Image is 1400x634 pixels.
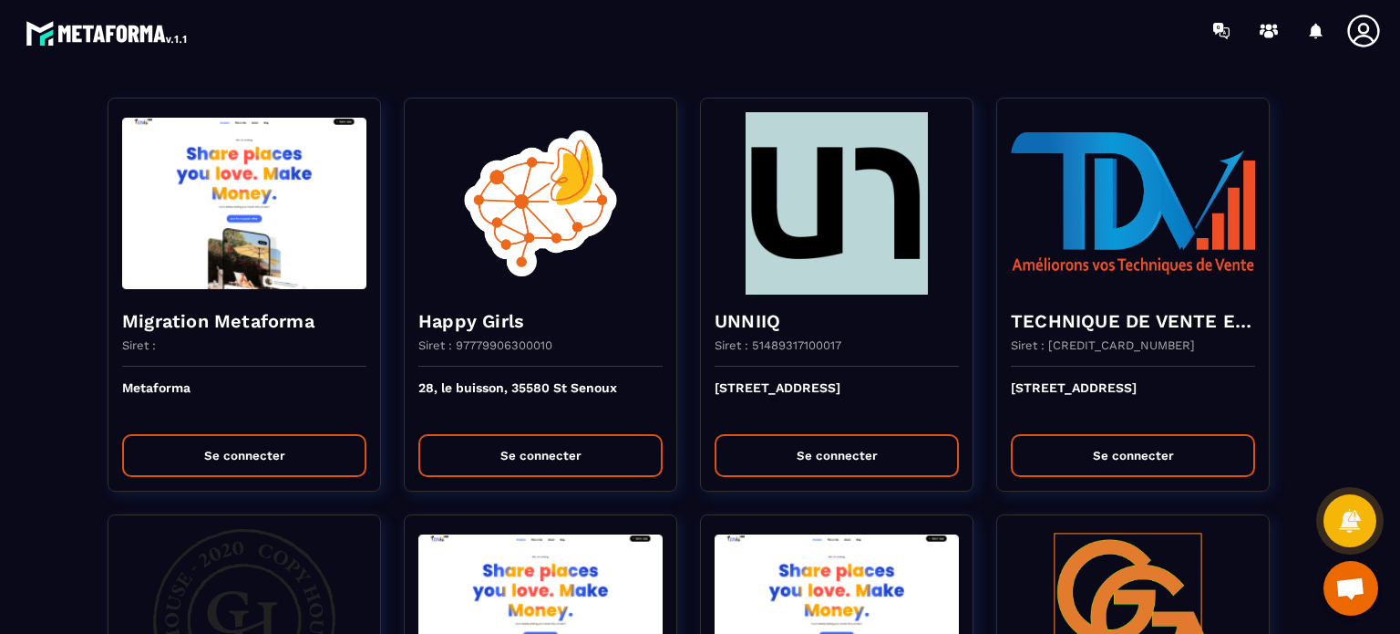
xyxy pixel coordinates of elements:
[418,338,552,352] p: Siret : 97779906300010
[1011,308,1255,334] h4: TECHNIQUE DE VENTE EDITION
[418,380,663,421] p: 28, le buisson, 35580 St Senoux
[715,338,841,352] p: Siret : 51489317100017
[418,112,663,295] img: funnel-background
[122,434,366,477] button: Se connecter
[1323,561,1378,616] div: Ouvrir le chat
[26,16,190,49] img: logo
[715,112,959,295] img: funnel-background
[715,308,959,334] h4: UNNIIQ
[715,434,959,477] button: Se connecter
[715,380,959,421] p: [STREET_ADDRESS]
[1011,338,1195,352] p: Siret : [CREDIT_CARD_NUMBER]
[1011,112,1255,295] img: funnel-background
[122,308,366,334] h4: Migration Metaforma
[122,338,156,352] p: Siret :
[1011,380,1255,421] p: [STREET_ADDRESS]
[122,112,366,295] img: funnel-background
[122,380,366,421] p: Metaforma
[418,434,663,477] button: Se connecter
[1011,434,1255,477] button: Se connecter
[418,308,663,334] h4: Happy Girls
